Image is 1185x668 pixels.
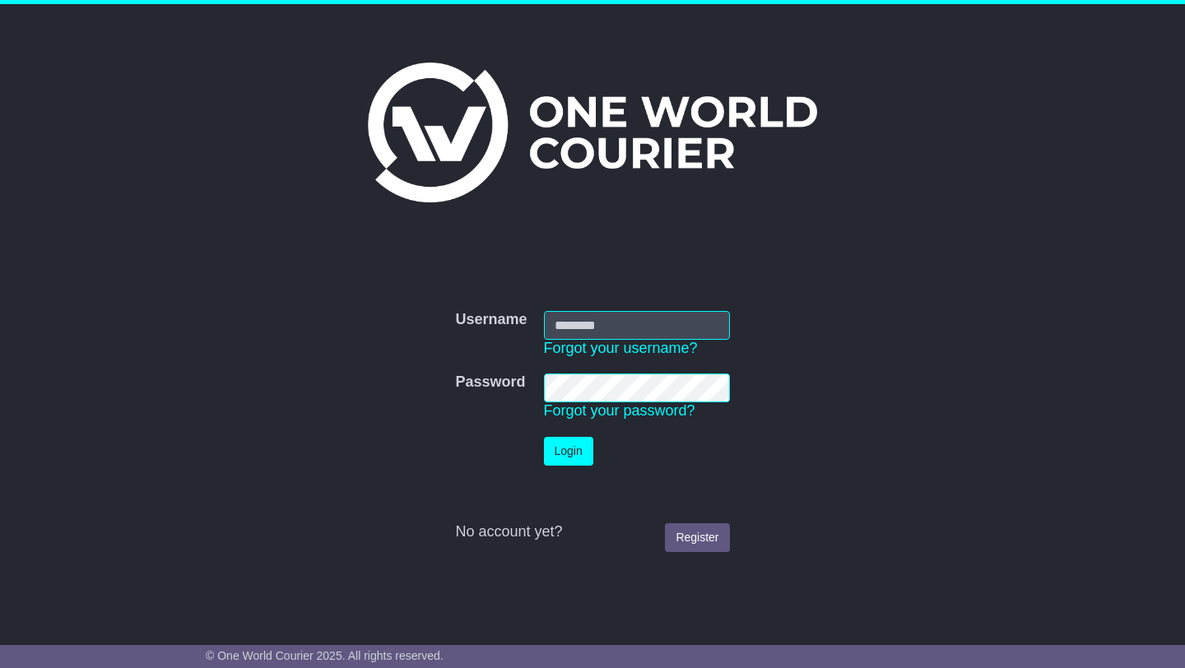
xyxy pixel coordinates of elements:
label: Username [455,311,527,329]
label: Password [455,373,525,392]
div: No account yet? [455,523,729,541]
a: Register [665,523,729,552]
a: Forgot your password? [544,402,695,419]
button: Login [544,437,593,466]
span: © One World Courier 2025. All rights reserved. [206,649,444,662]
img: One World [368,63,817,202]
a: Forgot your username? [544,340,698,356]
